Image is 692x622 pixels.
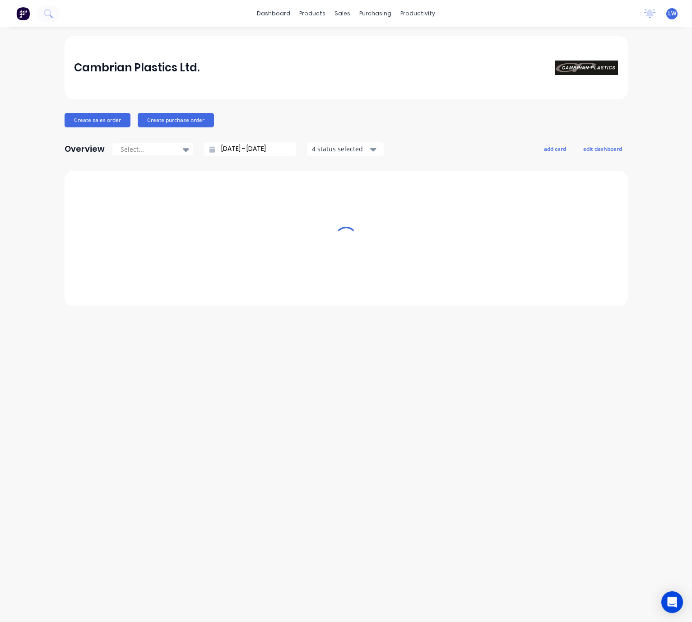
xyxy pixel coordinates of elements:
[555,61,618,75] img: Cambrian Plastics Ltd.
[661,591,683,613] div: Open Intercom Messenger
[307,142,384,156] button: 4 status selected
[330,7,355,20] div: sales
[138,113,214,127] button: Create purchase order
[577,143,628,154] button: edit dashboard
[295,7,330,20] div: products
[16,7,30,20] img: Factory
[252,7,295,20] a: dashboard
[668,9,676,18] span: LW
[312,144,369,154] div: 4 status selected
[355,7,396,20] div: purchasing
[396,7,440,20] div: productivity
[65,113,130,127] button: Create sales order
[74,59,200,77] div: Cambrian Plastics Ltd.
[538,143,572,154] button: add card
[65,140,105,158] div: Overview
